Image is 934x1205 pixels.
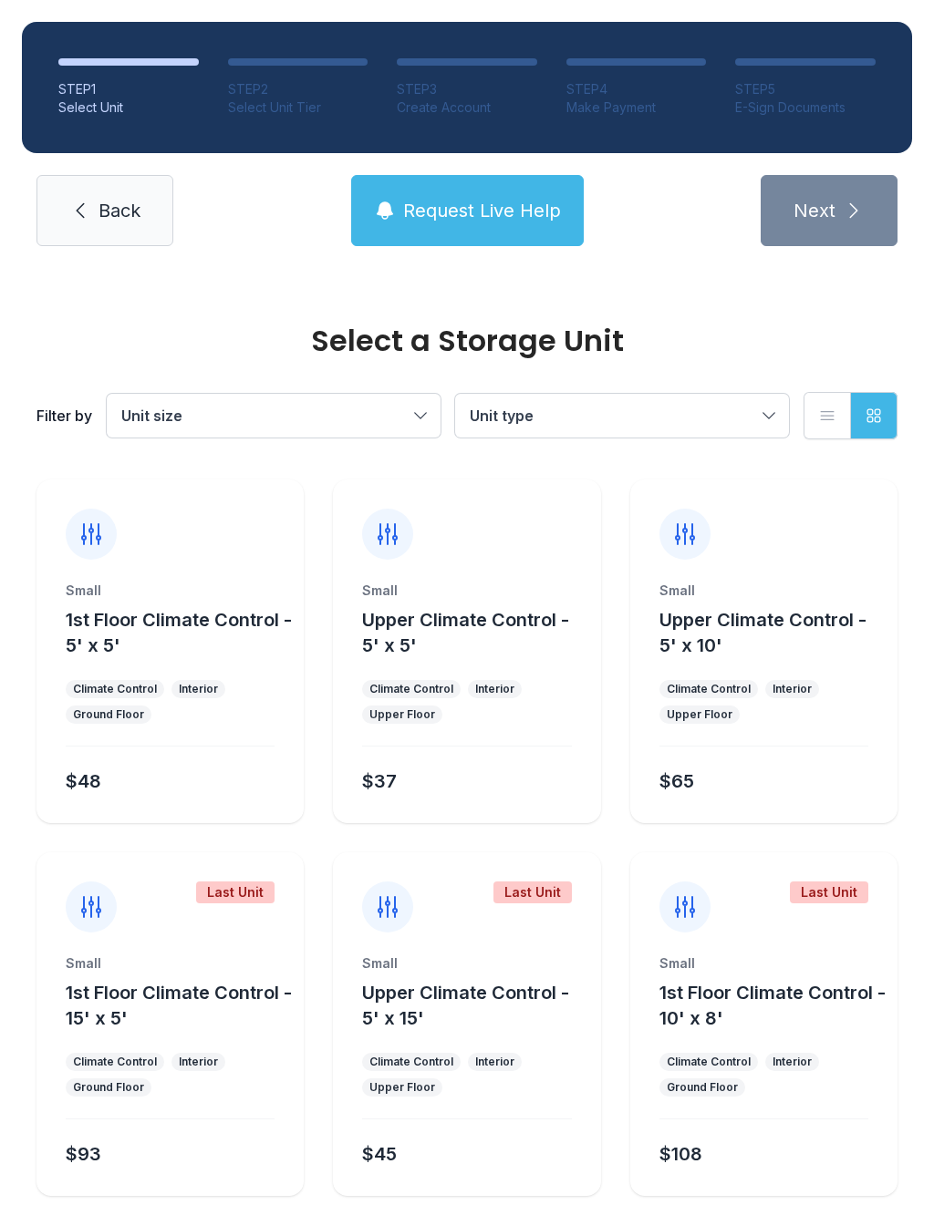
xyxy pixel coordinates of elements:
[735,98,876,117] div: E-Sign Documents
[659,982,886,1029] span: 1st Floor Climate Control - 10' x 8'
[659,768,694,794] div: $65
[493,881,572,903] div: Last Unit
[73,707,144,722] div: Ground Floor
[667,707,732,722] div: Upper Floor
[99,198,140,223] span: Back
[659,980,890,1031] button: 1st Floor Climate Control - 10' x 8'
[196,881,275,903] div: Last Unit
[667,1080,738,1095] div: Ground Floor
[362,609,569,656] span: Upper Climate Control - 5' x 5'
[790,881,868,903] div: Last Unit
[566,98,707,117] div: Make Payment
[66,609,292,656] span: 1st Floor Climate Control - 5' x 5'
[362,768,397,794] div: $37
[58,98,199,117] div: Select Unit
[362,1141,397,1167] div: $45
[228,98,368,117] div: Select Unit Tier
[403,198,561,223] span: Request Live Help
[667,1055,751,1069] div: Climate Control
[66,582,275,600] div: Small
[179,1055,218,1069] div: Interior
[455,394,789,438] button: Unit type
[659,1141,702,1167] div: $108
[107,394,441,438] button: Unit size
[179,682,218,696] div: Interior
[475,682,514,696] div: Interior
[362,954,571,973] div: Small
[735,80,876,98] div: STEP 5
[667,682,751,696] div: Climate Control
[397,80,537,98] div: STEP 3
[66,954,275,973] div: Small
[397,98,537,117] div: Create Account
[659,607,890,658] button: Upper Climate Control - 5' x 10'
[773,1055,812,1069] div: Interior
[66,980,296,1031] button: 1st Floor Climate Control - 15' x 5'
[470,407,534,425] span: Unit type
[659,582,868,600] div: Small
[121,407,182,425] span: Unit size
[362,980,593,1031] button: Upper Climate Control - 5' x 15'
[36,405,92,427] div: Filter by
[475,1055,514,1069] div: Interior
[369,1055,453,1069] div: Climate Control
[794,198,835,223] span: Next
[73,1055,157,1069] div: Climate Control
[566,80,707,98] div: STEP 4
[73,1080,144,1095] div: Ground Floor
[362,982,569,1029] span: Upper Climate Control - 5' x 15'
[66,768,101,794] div: $48
[362,582,571,600] div: Small
[73,682,157,696] div: Climate Control
[228,80,368,98] div: STEP 2
[58,80,199,98] div: STEP 1
[773,682,812,696] div: Interior
[66,607,296,658] button: 1st Floor Climate Control - 5' x 5'
[659,609,867,656] span: Upper Climate Control - 5' x 10'
[369,682,453,696] div: Climate Control
[66,1141,101,1167] div: $93
[362,607,593,658] button: Upper Climate Control - 5' x 5'
[66,982,292,1029] span: 1st Floor Climate Control - 15' x 5'
[369,707,435,722] div: Upper Floor
[36,326,898,355] div: Select a Storage Unit
[369,1080,435,1095] div: Upper Floor
[659,954,868,973] div: Small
